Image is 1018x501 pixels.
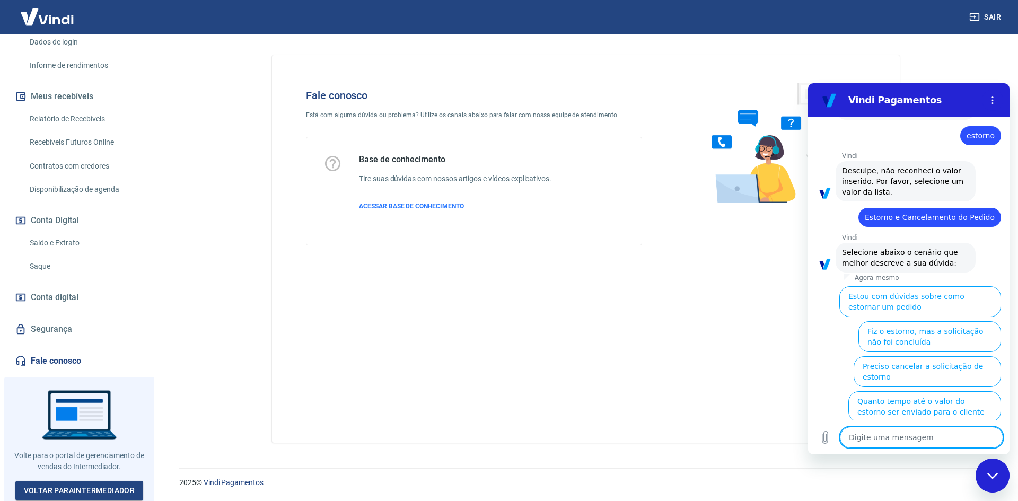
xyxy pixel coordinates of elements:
a: Segurança [13,318,146,341]
a: Fale conosco [13,349,146,373]
a: Dados de login [25,31,146,53]
span: Conta digital [31,290,78,305]
a: Disponibilização de agenda [25,179,146,200]
p: Está com alguma dúvida ou problema? Utilize os canais abaixo para falar com nossa equipe de atend... [306,110,642,120]
iframe: Janela de mensagens [808,83,1010,454]
a: Recebíveis Futuros Online [25,131,146,153]
span: ACESSAR BASE DE CONHECIMENTO [359,203,464,210]
h5: Base de conhecimento [359,154,551,165]
button: Conta Digital [13,209,146,232]
a: ACESSAR BASE DE CONHECIMENTO [359,201,551,211]
img: Vindi [13,1,82,33]
h6: Tire suas dúvidas com nossos artigos e vídeos explicativos. [359,173,551,184]
a: Contratos com credores [25,155,146,177]
a: Conta digital [13,286,146,309]
a: Informe de rendimentos [25,55,146,76]
a: Saldo e Extrato [25,232,146,254]
h4: Fale conosco [306,89,642,102]
a: Vindi Pagamentos [204,478,264,487]
p: 2025 © [179,477,993,488]
iframe: Botão para abrir a janela de mensagens, conversa em andamento [976,459,1010,493]
button: Meus recebíveis [13,85,146,108]
img: Fale conosco [690,72,852,214]
a: Voltar paraIntermediador [15,481,144,500]
a: Relatório de Recebíveis [25,108,146,130]
a: Saque [25,256,146,277]
button: Sair [967,7,1005,27]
